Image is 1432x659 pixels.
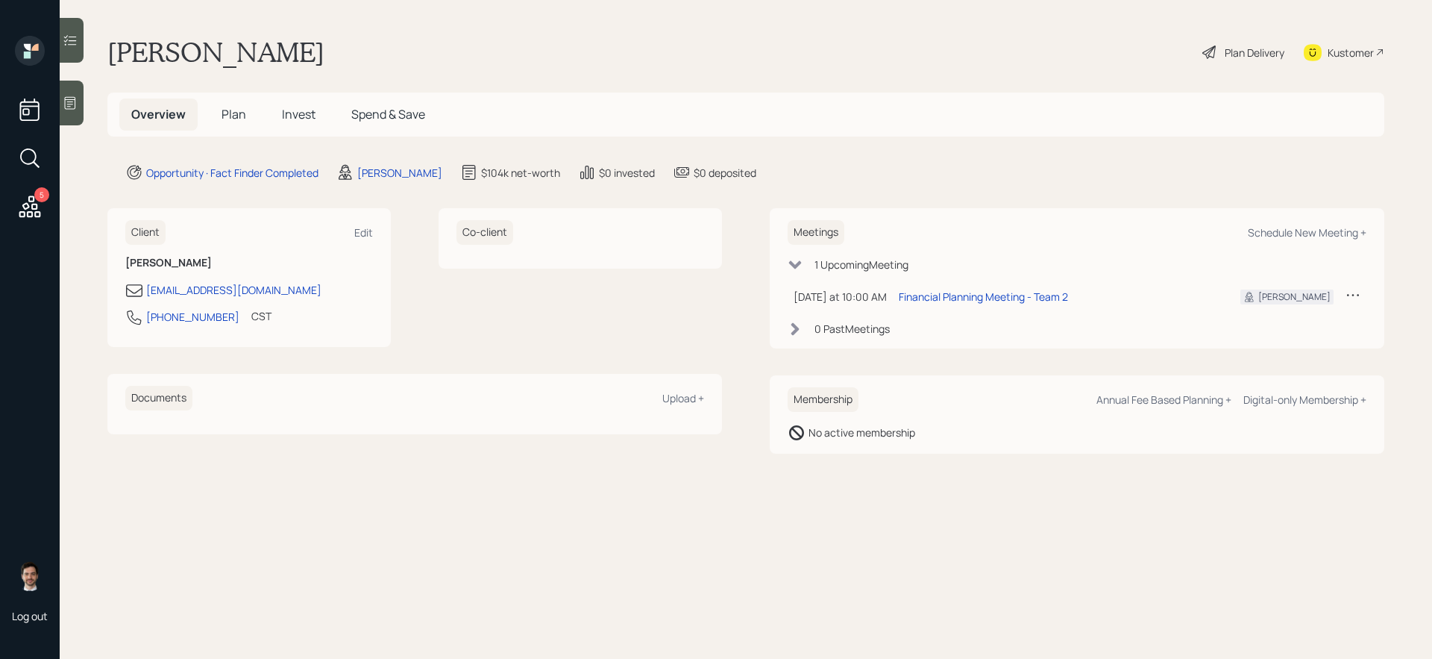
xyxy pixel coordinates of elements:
div: 0 Past Meeting s [814,321,890,337]
div: Digital-only Membership + [1243,393,1366,407]
img: jonah-coleman-headshot.png [15,561,45,591]
span: Spend & Save [351,106,425,122]
h6: Membership [788,387,858,412]
div: Kustomer [1328,45,1374,60]
div: CST [251,308,271,324]
div: [DATE] at 10:00 AM [794,289,887,304]
div: 1 Upcoming Meeting [814,257,908,272]
div: $0 invested [599,165,655,181]
div: 5 [34,187,49,202]
div: $0 deposited [694,165,756,181]
div: [PERSON_NAME] [357,165,442,181]
h6: Client [125,220,166,245]
div: No active membership [808,425,915,440]
h6: Documents [125,386,192,410]
h6: Meetings [788,220,844,245]
div: Opportunity · Fact Finder Completed [146,165,318,181]
h6: Co-client [456,220,513,245]
h6: [PERSON_NAME] [125,257,373,269]
div: Log out [12,609,48,623]
div: [PHONE_NUMBER] [146,309,239,325]
div: Schedule New Meeting + [1248,225,1366,240]
div: Plan Delivery [1225,45,1284,60]
div: Edit [354,225,373,240]
div: $104k net-worth [481,165,560,181]
div: Financial Planning Meeting - Team 2 [899,289,1068,304]
div: [PERSON_NAME] [1258,290,1331,304]
div: Upload + [662,391,704,405]
div: Annual Fee Based Planning + [1096,393,1231,407]
div: [EMAIL_ADDRESS][DOMAIN_NAME] [146,282,321,298]
span: Plan [222,106,246,122]
h1: [PERSON_NAME] [107,36,324,69]
span: Overview [131,106,186,122]
span: Invest [282,106,315,122]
